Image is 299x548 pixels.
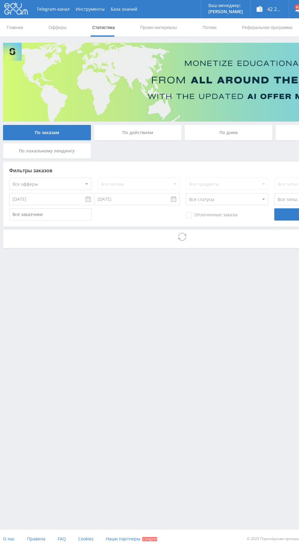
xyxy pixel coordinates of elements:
span: Оплаченные заказы [186,212,238,218]
a: Наши партнеры Скидки [106,530,157,548]
p: Ваш менеджер: [208,3,243,8]
div: По действиям [94,125,182,140]
a: Cookies [78,530,94,548]
a: Потоки [202,18,217,37]
a: Правила [27,530,45,548]
a: FAQ [58,530,66,548]
span: FAQ [58,536,66,542]
div: По локальному лендингу [3,143,91,159]
a: О нас [3,530,15,548]
a: Промо-материалы [140,18,178,37]
div: По заказам [3,125,91,140]
input: Все заказчики [9,208,92,221]
span: Правила [27,536,45,542]
a: Офферы [48,18,67,37]
span: Cookies [78,536,94,542]
a: Главная [6,18,23,37]
div: По дням [185,125,272,140]
span: О нас [3,536,15,542]
a: Статистика [92,18,115,37]
span: Наши партнеры [106,536,140,542]
a: Реферальная программа [241,18,293,37]
p: [PERSON_NAME] [208,9,243,14]
span: Скидки [142,537,157,541]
